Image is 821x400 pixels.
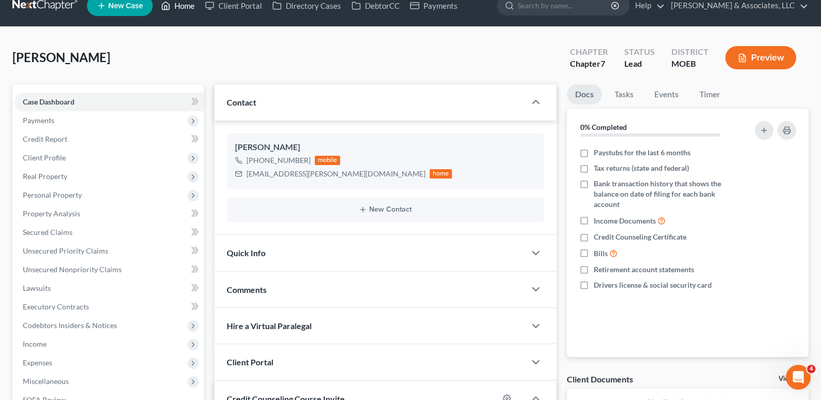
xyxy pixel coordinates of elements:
span: Comments [227,285,267,294]
span: Unsecured Nonpriority Claims [23,265,122,274]
span: New Case [108,2,143,10]
a: View All [779,375,804,382]
a: Unsecured Priority Claims [14,242,204,260]
a: Docs [567,84,602,105]
span: Income Documents [594,216,656,226]
button: New Contact [235,205,536,214]
span: Quick Info [227,248,266,258]
span: [PERSON_NAME] [12,50,110,65]
div: Status [624,46,655,58]
span: Tax returns (state and federal) [594,163,689,173]
iframe: Intercom live chat [786,365,811,390]
span: Expenses [23,358,52,367]
div: Chapter [570,46,608,58]
div: Chapter [570,58,608,70]
span: Retirement account statements [594,264,694,275]
a: Credit Report [14,130,204,149]
a: Secured Claims [14,223,204,242]
a: Tasks [606,84,642,105]
div: [EMAIL_ADDRESS][PERSON_NAME][DOMAIN_NAME] [246,169,426,179]
span: Real Property [23,172,67,181]
span: Payments [23,116,54,125]
a: Timer [691,84,728,105]
span: Drivers license & social security card [594,280,712,290]
a: Case Dashboard [14,93,204,111]
span: Hire a Virtual Paralegal [227,321,312,331]
div: MOEB [671,58,709,70]
span: Lawsuits [23,284,51,292]
span: Miscellaneous [23,377,69,386]
div: [PHONE_NUMBER] [246,155,311,166]
span: 7 [600,58,605,68]
span: Bank transaction history that shows the balance on date of filing for each bank account [594,179,739,210]
span: Secured Claims [23,228,72,236]
a: Executory Contracts [14,298,204,316]
div: [PERSON_NAME] [235,141,536,154]
span: Contact [227,97,256,107]
span: Paystubs for the last 6 months [594,147,691,158]
span: Bills [594,248,608,259]
span: Property Analysis [23,209,80,218]
a: Events [646,84,687,105]
span: Client Profile [23,153,66,162]
button: Preview [725,46,796,69]
span: 4 [807,365,815,373]
div: Lead [624,58,655,70]
a: Unsecured Nonpriority Claims [14,260,204,279]
span: Credit Counseling Certificate [594,232,686,242]
div: home [430,169,452,179]
span: Personal Property [23,190,82,199]
a: Lawsuits [14,279,204,298]
span: Case Dashboard [23,97,75,106]
span: Client Portal [227,357,273,367]
span: Codebtors Insiders & Notices [23,321,117,330]
div: mobile [315,156,341,165]
div: District [671,46,709,58]
span: Unsecured Priority Claims [23,246,108,255]
span: Income [23,339,47,348]
span: Executory Contracts [23,302,89,311]
div: Client Documents [567,374,633,384]
a: Property Analysis [14,204,204,223]
span: Credit Report [23,135,67,143]
strong: 0% Completed [580,123,627,131]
